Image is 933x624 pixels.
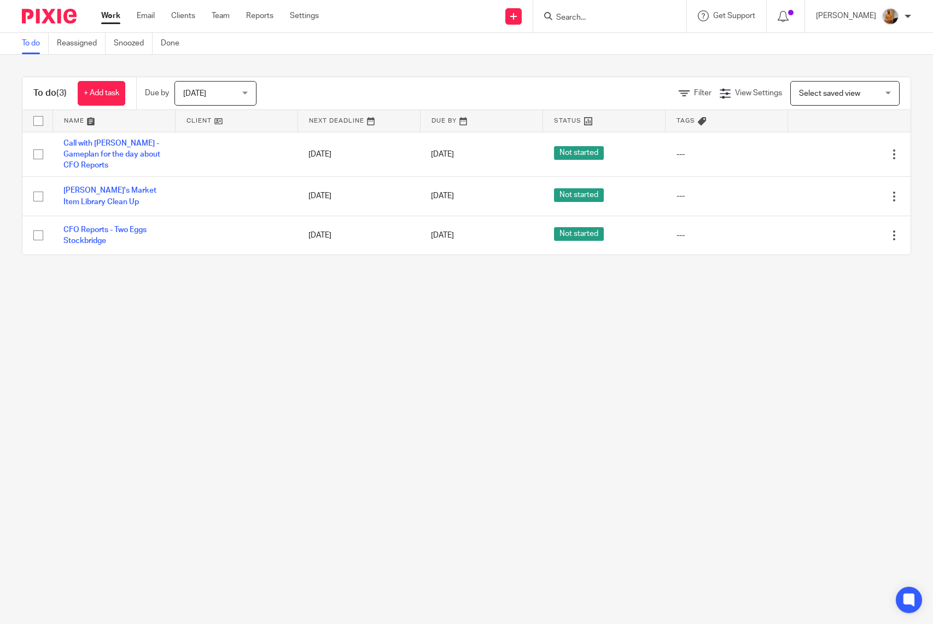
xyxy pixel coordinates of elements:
[554,227,604,241] span: Not started
[212,10,230,21] a: Team
[290,10,319,21] a: Settings
[171,10,195,21] a: Clients
[554,146,604,160] span: Not started
[713,12,755,20] span: Get Support
[799,90,860,97] span: Select saved view
[677,149,777,160] div: ---
[22,9,77,24] img: Pixie
[161,33,188,54] a: Done
[298,216,420,255] td: [DATE]
[114,33,153,54] a: Snoozed
[735,89,782,97] span: View Settings
[63,226,147,245] a: CFO Reports - Two Eggs Stockbridge
[101,10,120,21] a: Work
[22,33,49,54] a: To do
[63,187,156,205] a: [PERSON_NAME]'s Market Item Library Clean Up
[694,89,712,97] span: Filter
[554,188,604,202] span: Not started
[882,8,899,25] img: 1234.JPG
[63,140,160,170] a: Call with [PERSON_NAME] - Gameplan for the day about CFO Reports
[816,10,876,21] p: [PERSON_NAME]
[298,177,420,216] td: [DATE]
[677,190,777,201] div: ---
[57,33,106,54] a: Reassigned
[677,230,777,241] div: ---
[555,13,654,23] input: Search
[431,151,454,158] span: [DATE]
[56,89,67,97] span: (3)
[246,10,273,21] a: Reports
[145,88,169,99] p: Due by
[431,232,454,239] span: [DATE]
[677,118,695,124] span: Tags
[431,193,454,200] span: [DATE]
[33,88,67,99] h1: To do
[78,81,125,106] a: + Add task
[137,10,155,21] a: Email
[298,132,420,177] td: [DATE]
[183,90,206,97] span: [DATE]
